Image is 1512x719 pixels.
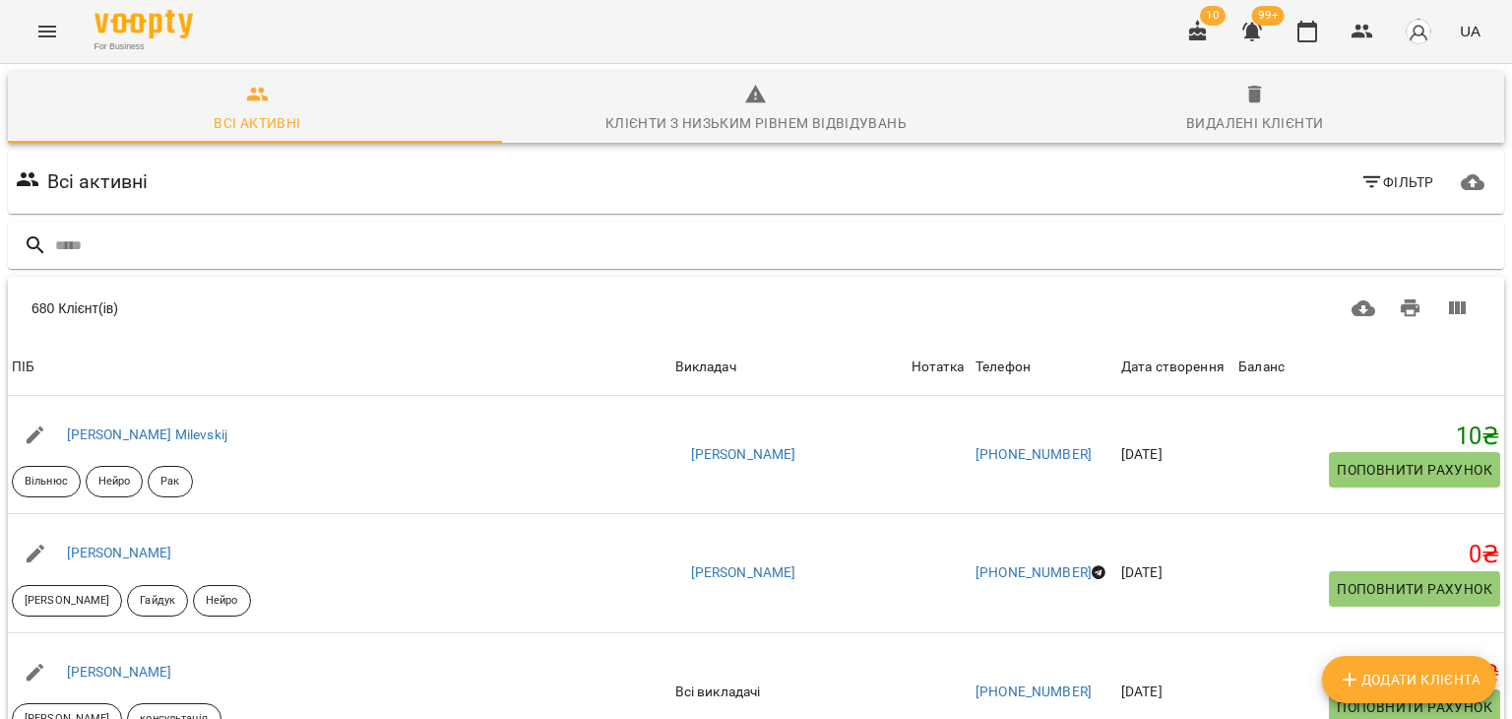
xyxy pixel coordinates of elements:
[12,356,34,379] div: Sort
[12,585,122,617] div: [PERSON_NAME]
[1360,170,1434,194] span: Фільтр
[1405,18,1432,45] img: avatar_s.png
[127,585,188,617] div: Гайдук
[675,356,904,379] span: Викладач
[1337,577,1492,601] span: Поповнити рахунок
[12,466,81,497] div: Вільнюс
[1121,356,1230,379] span: Дата створення
[691,563,796,583] a: [PERSON_NAME]
[67,545,172,560] a: [PERSON_NAME]
[1117,514,1234,633] td: [DATE]
[1322,656,1496,703] button: Додати клієнта
[1452,13,1488,49] button: UA
[1117,396,1234,514] td: [DATE]
[1337,458,1492,482] span: Поповнити рахунок
[675,356,736,379] div: Викладач
[1329,452,1500,488] button: Поповнити рахунок
[214,111,300,135] div: Всі активні
[1186,111,1323,135] div: Видалені клієнти
[12,356,34,379] div: ПІБ
[976,564,1092,580] a: [PHONE_NUMBER]
[140,593,175,610] p: Гайдук
[12,356,667,379] span: ПІБ
[1337,695,1492,719] span: Поповнити рахунок
[1238,422,1500,452] h5: 10 ₴
[8,277,1504,340] div: Table Toolbar
[98,474,131,490] p: Нейро
[24,8,71,55] button: Menu
[1121,356,1225,379] div: Дата створення
[605,111,907,135] div: Клієнти з низьким рівнем відвідувань
[976,684,1092,699] a: [PHONE_NUMBER]
[25,593,109,610] p: [PERSON_NAME]
[1238,540,1500,570] h5: 0 ₴
[148,466,192,497] div: Рак
[94,40,193,53] span: For Business
[691,445,796,465] a: [PERSON_NAME]
[160,474,179,490] p: Рак
[976,356,1113,379] span: Телефон
[1238,356,1285,379] div: Баланс
[86,466,144,497] div: Нейро
[193,585,251,617] div: Нейро
[206,593,238,610] p: Нейро
[1121,356,1225,379] div: Sort
[67,664,172,680] a: [PERSON_NAME]
[1340,285,1387,332] button: Завантажити CSV
[1460,21,1480,41] span: UA
[912,356,968,379] div: Нотатка
[25,474,68,490] p: Вільнюс
[976,446,1092,462] a: [PHONE_NUMBER]
[67,426,227,442] a: [PERSON_NAME] Milevskij
[1252,6,1285,26] span: 99+
[1238,659,1500,689] h5: 0 ₴
[31,298,729,318] div: 680 Клієнт(ів)
[47,166,149,197] h6: Всі активні
[1433,285,1480,332] button: Вигляд колонок
[1353,164,1442,200] button: Фільтр
[976,356,1031,379] div: Sort
[1329,571,1500,607] button: Поповнити рахунок
[675,356,736,379] div: Sort
[1238,356,1285,379] div: Sort
[1387,285,1434,332] button: Друк
[1200,6,1226,26] span: 10
[1238,356,1500,379] span: Баланс
[1338,668,1480,691] span: Додати клієнта
[94,10,193,38] img: Voopty Logo
[976,356,1031,379] div: Телефон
